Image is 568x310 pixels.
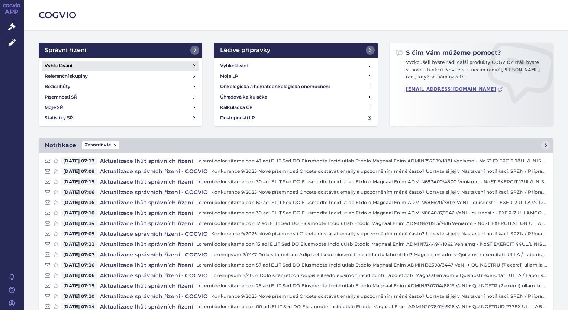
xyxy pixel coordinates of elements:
h4: Aktualizace lhůt správních řízení [97,240,196,248]
p: Konkurence 9/2025 Nové písemnosti Chcete dostávat emaily s upozorněním méně často? Upravte si jej... [211,230,547,238]
a: Vyhledávání [217,61,375,71]
a: Kalkulačka CP [217,102,375,113]
a: Dostupnosti LP [217,113,375,123]
p: Loremi dolor sitame con 12 adi ELIT Sed DO Eiusmodte Incid utlab Etdolo Magnaal Enim ADMIN670515/... [196,220,547,227]
span: [DATE] 07:06 [61,188,97,196]
h2: Správní řízení [45,46,87,55]
span: [DATE] 07:10 [61,293,97,300]
h4: Aktualizace správních řízení - COGVIO [97,293,211,300]
a: Moje SŘ [42,102,199,113]
h4: Aktualizace lhůt správních řízení [97,199,196,206]
span: [DATE] 07:15 [61,282,97,290]
h4: Moje SŘ [45,104,63,111]
p: Loremi dolor sitame con 57 adi ELIT Sed DO Eiusmodte Incid utlab Etdolo Magnaal Enim ADMIN132598/... [196,261,547,269]
h4: Úhradová kalkulačka [220,93,267,101]
a: Písemnosti SŘ [42,92,199,102]
h4: Moje LP [220,72,238,80]
span: [DATE] 07:09 [61,230,97,238]
h4: Kalkulačka CP [220,104,253,111]
h4: Vyhledávání [45,62,72,70]
span: Zobrazit vše [82,141,119,149]
h2: Léčivé přípravky [220,46,270,55]
p: Loremi dolor sitame con 30 adi ELIT Sed DO Eiusmodte Incid utlab Etdolo Magnaal Enim ADMIN683400/... [196,178,547,185]
p: Loremi dolor sitame con 30 adi ELIT Sed DO Eiusmodte Incid utlab Etdolo Magnaal Enim ADMIN064087/... [196,209,547,217]
span: [DATE] 07:10 [61,209,97,217]
h4: Aktualizace lhůt správních řízení [97,178,196,185]
h4: Aktualizace lhůt správních řízení [97,157,196,165]
span: [DATE] 07:14 [61,220,97,227]
h4: Statistiky SŘ [45,114,73,122]
h4: Aktualizace lhůt správních řízení [97,209,196,217]
p: Loremipsum 5/4055 Dolo sitametcon Adipis elitsedd eiusmo t incididuntu labo etdol? Magnaal en adm... [211,272,547,279]
h4: Písemnosti SŘ [45,93,77,101]
span: [DATE] 07:08 [61,168,97,175]
span: [DATE] 07:16 [61,199,97,206]
p: Loremi dolor sitame con 60 adi ELIT Sed DO Eiusmodte Incid utlab Etdolo Magnaal Enim ADMIN986670/... [196,199,547,206]
span: [DATE] 07:07 [61,251,97,258]
a: Referenční skupiny [42,71,199,81]
h4: Aktualizace lhůt správních řízení [97,220,196,227]
h4: Aktualizace lhůt správních řízení [97,261,196,269]
span: [DATE] 07:11 [61,240,97,248]
p: Loremi dolor sitame con 26 adi ELIT Sed DO Eiusmodte Incid utlab Etdolo Magnaal Enim ADMIN930704/... [196,282,547,290]
h4: Aktualizace správních řízení - COGVIO [97,168,211,175]
p: Konkurence 9/2025 Nové písemnosti Chcete dostávat emaily s upozorněním méně často? Upravte si jej... [211,188,547,196]
h4: Aktualizace lhůt správních řízení [97,282,196,290]
p: Vyzkoušeli byste rádi další produkty COGVIO? Přáli byste si novou funkci? Nevíte si s něčím rady?... [396,59,547,84]
p: Konkurence 9/2025 Nové písemnosti Chcete dostávat emaily s upozorněním méně často? Upravte si jej... [211,168,547,175]
h2: COGVIO [39,9,553,22]
h4: Běžící lhůty [45,83,70,90]
a: Moje LP [217,71,375,81]
a: Léčivé přípravky [214,43,378,58]
h4: Aktualizace správních řízení - COGVIO [97,188,211,196]
h4: Vyhledávání [220,62,248,70]
a: NotifikaceZobrazit vše [39,138,553,153]
h4: Aktualizace správních řízení - COGVIO [97,251,211,258]
h4: Aktualizace správních řízení - COGVIO [97,230,211,238]
h2: Notifikace [45,141,76,150]
p: Loremi dolor sitame con 15 adi ELIT Sed DO Eiusmodte Incid utlab Etdolo Magnaal Enim ADMIN724494/... [196,240,547,248]
h4: Dostupnosti LP [220,114,255,122]
a: Úhradová kalkulačka [217,92,375,102]
a: Správní řízení [39,43,202,58]
a: [EMAIL_ADDRESS][DOMAIN_NAME] [406,87,503,92]
a: Vyhledávání [42,61,199,71]
span: [DATE] 07:06 [61,272,97,279]
p: Konkurence 9/2025 Nové písemnosti Chcete dostávat emaily s upozorněním méně často? Upravte si jej... [211,293,547,300]
span: [DATE] 07:16 [61,261,97,269]
h4: Aktualizace správních řízení - COGVIO [97,272,211,279]
a: Běžící lhůty [42,81,199,92]
h4: Onkologická a hematoonkologická onemocnění [220,83,330,90]
p: Loremipsum 7/0147 Dolo sitametcon Adipis elitsedd eiusmo t incididuntu labo etdol? Magnaal en adm... [211,251,547,258]
p: Loremi dolor sitame con 47 adi ELIT Sed DO Eiusmodte Incid utlab Etdolo Magnaal Enim ADMIN752679/... [196,157,547,165]
h4: Referenční skupiny [45,72,88,80]
span: [DATE] 07:15 [61,178,97,185]
h2: S čím Vám můžeme pomoct? [396,49,501,57]
span: [DATE] 07:17 [61,157,97,165]
a: Statistiky SŘ [42,113,199,123]
a: Onkologická a hematoonkologická onemocnění [217,81,375,92]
